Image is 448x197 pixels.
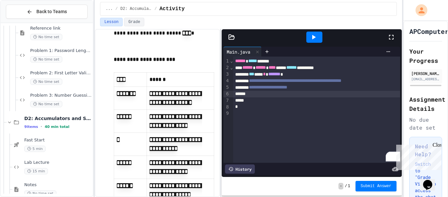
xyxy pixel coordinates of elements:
[24,168,48,174] span: 15 min
[24,115,92,121] span: D2: Accumulators and Summation
[24,146,46,152] span: 5 min
[36,8,67,15] span: Back to Teams
[41,124,42,129] span: •
[223,110,230,117] div: 9
[3,3,45,42] div: Chat with us now!Close
[223,104,230,111] div: 8
[30,56,62,62] span: No time set
[24,137,92,143] span: Fast Start
[361,184,392,189] span: Submit Answer
[6,5,88,19] button: Back to Teams
[409,116,442,132] div: No due date set
[348,184,350,189] span: 1
[223,47,262,57] div: Main.java
[45,125,69,129] span: 40 min total
[225,164,255,174] div: History
[223,91,230,97] div: 6
[159,5,185,13] span: Activity
[24,125,38,129] span: 9 items
[223,64,230,71] div: 2
[338,183,343,189] span: -
[24,160,92,165] span: Lab Lecture
[411,70,440,76] div: [PERSON_NAME]
[30,101,62,107] span: No time set
[394,142,441,170] iframe: chat widget
[233,57,404,163] div: To enrich screen reader interactions, please activate Accessibility in Grammarly extension settings
[223,48,254,55] div: Main.java
[120,6,152,12] span: D2: Accumulators and Summation
[411,77,440,82] div: [EMAIL_ADDRESS][DOMAIN_NAME]
[223,58,230,64] div: 1
[124,18,144,26] button: Grade
[115,6,118,12] span: /
[409,95,442,113] h2: Assignment Details
[223,71,230,78] div: 3
[223,97,230,104] div: 7
[230,58,233,63] span: Fold line
[409,47,442,65] h2: Your Progress
[230,65,233,70] span: Fold line
[24,190,56,197] span: No time set
[106,6,113,12] span: ...
[30,26,92,31] span: Reference link
[420,171,441,190] iframe: chat widget
[100,18,123,26] button: Lesson
[24,182,92,188] span: Notes
[356,181,397,191] button: Submit Answer
[223,84,230,91] div: 5
[345,184,347,189] span: /
[30,79,62,85] span: No time set
[30,34,62,40] span: No time set
[223,78,230,84] div: 4
[30,93,92,98] span: Problem 3: Number Guessing Game
[154,6,157,12] span: /
[30,48,92,54] span: Problem 1: Password Length Checker
[30,70,92,76] span: Problem 2: First Letter Validator
[409,3,429,18] div: My Account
